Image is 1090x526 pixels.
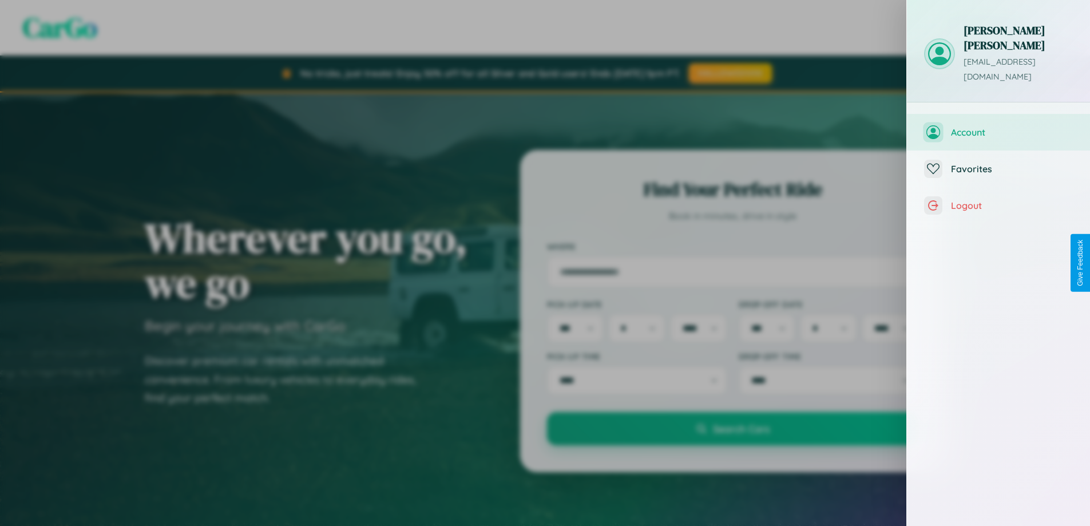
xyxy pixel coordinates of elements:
[951,200,1073,211] span: Logout
[1076,240,1084,286] div: Give Feedback
[964,23,1073,53] h3: [PERSON_NAME] [PERSON_NAME]
[907,114,1090,151] button: Account
[951,126,1073,138] span: Account
[951,163,1073,175] span: Favorites
[907,187,1090,224] button: Logout
[907,151,1090,187] button: Favorites
[964,55,1073,85] p: [EMAIL_ADDRESS][DOMAIN_NAME]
